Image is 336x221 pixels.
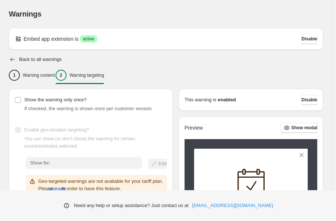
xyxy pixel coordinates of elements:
span: Warnings [9,10,42,18]
button: Show modal [281,123,317,133]
button: upgrade [49,183,66,195]
strong: enabled [218,96,236,104]
button: 1Warning content [9,68,55,83]
button: Disable [301,34,317,44]
span: upgrade [49,185,66,192]
span: Disable [301,97,317,103]
h2: Back to all warnings [19,57,62,62]
p: Embed app extension is [24,35,78,43]
span: You can show (or don't show) the warning for certain countries/states selected [24,136,135,149]
button: 2Warning targeting [56,68,104,83]
span: Show the warning only once? [24,97,87,102]
p: This warning is [185,96,217,104]
p: Geo-targeted warnings are not available for your tariff plan. Please in order to have this feature. [38,178,164,192]
button: Disable [301,95,317,105]
p: Warning content [23,72,55,78]
a: [EMAIL_ADDRESS][DOMAIN_NAME] [192,202,273,209]
p: Warning targeting [69,72,104,78]
span: active [83,36,94,42]
h2: Preview [185,125,203,131]
span: Show modal [291,125,317,131]
span: If checked, the warning is shown once per customer session [24,106,152,111]
span: Enable geo-location targeting? [24,127,89,133]
span: Show for: [30,160,50,166]
span: Disable [301,36,317,42]
div: 2 [56,70,67,81]
div: 1 [9,70,20,81]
